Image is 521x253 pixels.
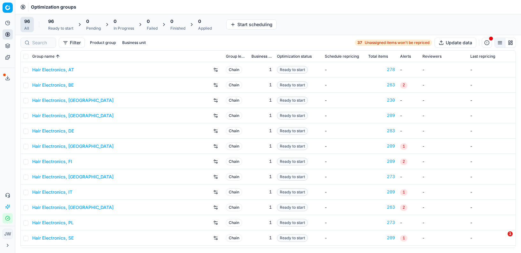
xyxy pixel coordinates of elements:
td: - [322,123,366,139]
td: - [420,139,468,154]
span: 0 [170,18,173,25]
div: Finished [170,26,185,31]
td: - [398,215,420,230]
span: Chain [226,112,242,119]
td: - [468,215,516,230]
span: 2 [400,159,407,165]
a: Hair Electronics, PL [32,220,74,226]
span: Chain [226,66,242,74]
div: 1 [251,220,272,226]
td: - [468,200,516,215]
span: Ready to start [277,158,308,165]
button: Product group [87,39,118,47]
strong: 37 [357,40,362,45]
td: - [468,184,516,200]
div: In Progress [114,26,134,31]
span: 1 [508,231,513,236]
a: 263 [368,82,395,88]
td: - [322,169,366,184]
span: Group level [226,54,246,59]
div: 1 [251,204,272,211]
div: 1 [251,174,272,180]
a: 209 [368,235,395,241]
a: 273 [368,174,395,180]
a: Hair Electronics, AT [32,67,74,73]
td: - [322,200,366,215]
span: Reviewers [422,54,442,59]
span: Optimization status [277,54,312,59]
div: Pending [86,26,101,31]
span: 2 [400,205,407,211]
td: - [398,169,420,184]
span: Chain [226,142,242,150]
button: Filter [59,38,85,48]
span: Ready to start [277,234,308,242]
div: 209 [368,158,395,165]
span: Chain [226,158,242,165]
td: - [322,154,366,169]
button: Update data [435,38,476,48]
span: 0 [198,18,201,25]
td: - [322,139,366,154]
nav: breadcrumb [31,4,76,10]
span: Ready to start [277,219,308,227]
div: 1 [251,112,272,119]
span: Last repricing [470,54,495,59]
span: Ready to start [277,204,308,211]
a: Hair Electronics, IT [32,189,72,195]
div: Ready to start [48,26,73,31]
span: Ready to start [277,173,308,181]
a: 209 [368,112,395,119]
div: 1 [251,143,272,149]
a: 263 [368,204,395,211]
td: - [322,93,366,108]
div: 1 [251,189,272,195]
span: 1 [400,235,407,242]
td: - [420,62,468,77]
span: Chain [226,188,242,196]
div: 1 [251,158,272,165]
span: 0 [86,18,89,25]
a: Hair Electronics, [GEOGRAPHIC_DATA] [32,174,114,180]
td: - [322,215,366,230]
td: - [420,230,468,246]
a: 283 [368,128,395,134]
a: Hair Electronics, SE [32,235,74,241]
td: - [468,169,516,184]
span: Group name [32,54,55,59]
td: - [468,123,516,139]
td: - [420,200,468,215]
td: - [420,154,468,169]
button: Start scheduling [226,19,277,30]
span: Chain [226,127,242,135]
span: Unassigned items won't be repriced [365,40,429,45]
span: 0 [114,18,116,25]
td: - [420,123,468,139]
span: Chain [226,97,242,104]
div: 1 [251,82,272,88]
span: Ready to start [277,81,308,89]
td: - [420,93,468,108]
span: 96 [48,18,54,25]
td: - [468,230,516,246]
span: Optimization groups [31,4,76,10]
span: Ready to start [277,97,308,104]
span: 2 [400,82,407,89]
a: Hair Electronics, [GEOGRAPHIC_DATA] [32,143,114,149]
span: Chain [226,81,242,89]
span: 96 [24,18,30,25]
a: 209 [368,189,395,195]
span: Chain [226,219,242,227]
a: Hair Electronics, [GEOGRAPHIC_DATA] [32,97,114,104]
td: - [420,108,468,123]
span: Ready to start [277,142,308,150]
td: - [468,62,516,77]
a: 278 [368,67,395,73]
a: 273 [368,220,395,226]
div: Applied [198,26,212,31]
a: 230 [368,97,395,104]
